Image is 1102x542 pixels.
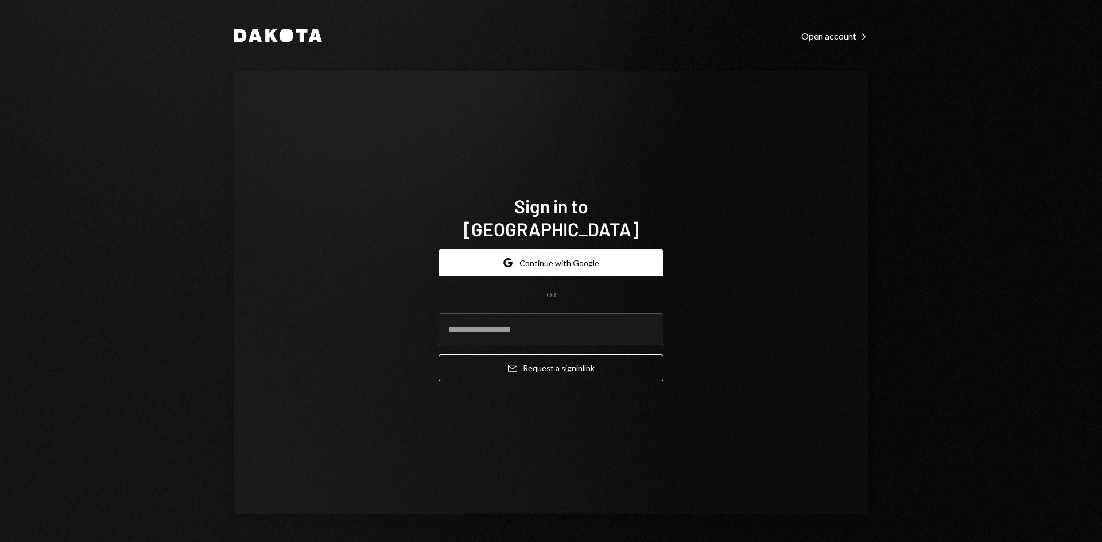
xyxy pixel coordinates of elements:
button: Continue with Google [439,249,663,276]
a: Open account [801,29,868,42]
button: Request a signinlink [439,354,663,381]
div: Open account [801,30,868,42]
div: OR [546,290,556,300]
h1: Sign in to [GEOGRAPHIC_DATA] [439,194,663,240]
